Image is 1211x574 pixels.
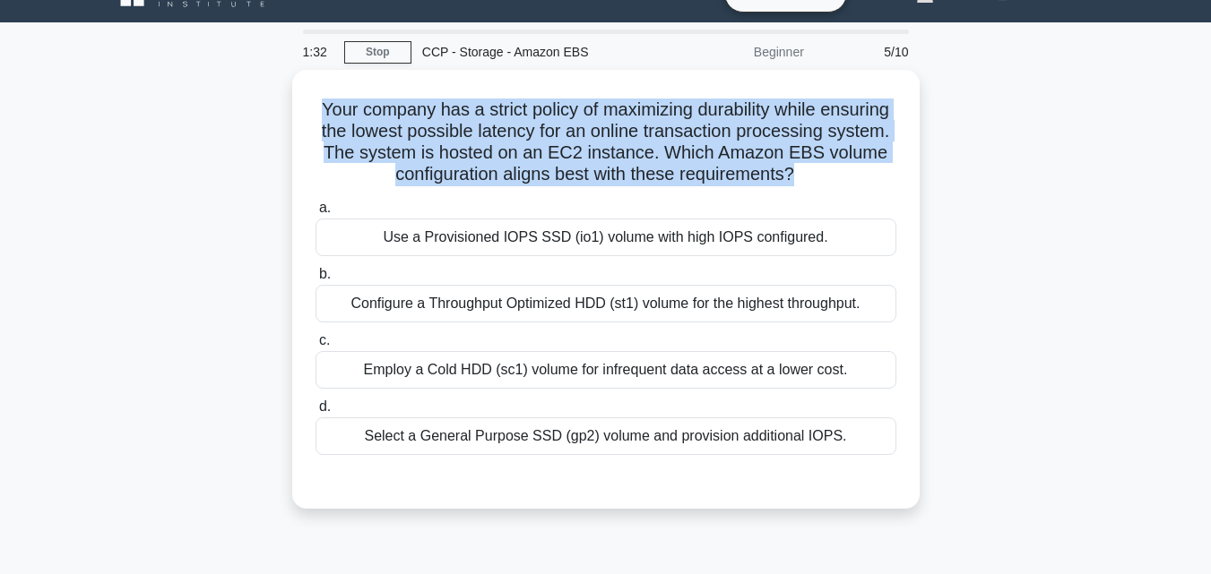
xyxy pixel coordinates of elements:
[815,34,920,70] div: 5/10
[316,417,896,455] div: Select a General Purpose SSD (gp2) volume and provision additional IOPS.
[658,34,815,70] div: Beginner
[319,398,331,414] span: d.
[314,99,898,186] h5: Your company has a strict policy of maximizing durability while ensuring the lowest possible late...
[319,200,331,215] span: a.
[316,351,896,389] div: Employ a Cold HDD (sc1) volume for infrequent data access at a lower cost.
[316,218,896,256] div: Use a Provisioned IOPS SSD (io1) volume with high IOPS configured.
[316,285,896,322] div: Configure a Throughput Optimized HDD (st1) volume for the highest throughput.
[344,41,411,64] a: Stop
[411,34,658,70] div: CCP - Storage - Amazon EBS
[292,34,344,70] div: 1:32
[319,332,330,347] span: c.
[319,266,331,281] span: b.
